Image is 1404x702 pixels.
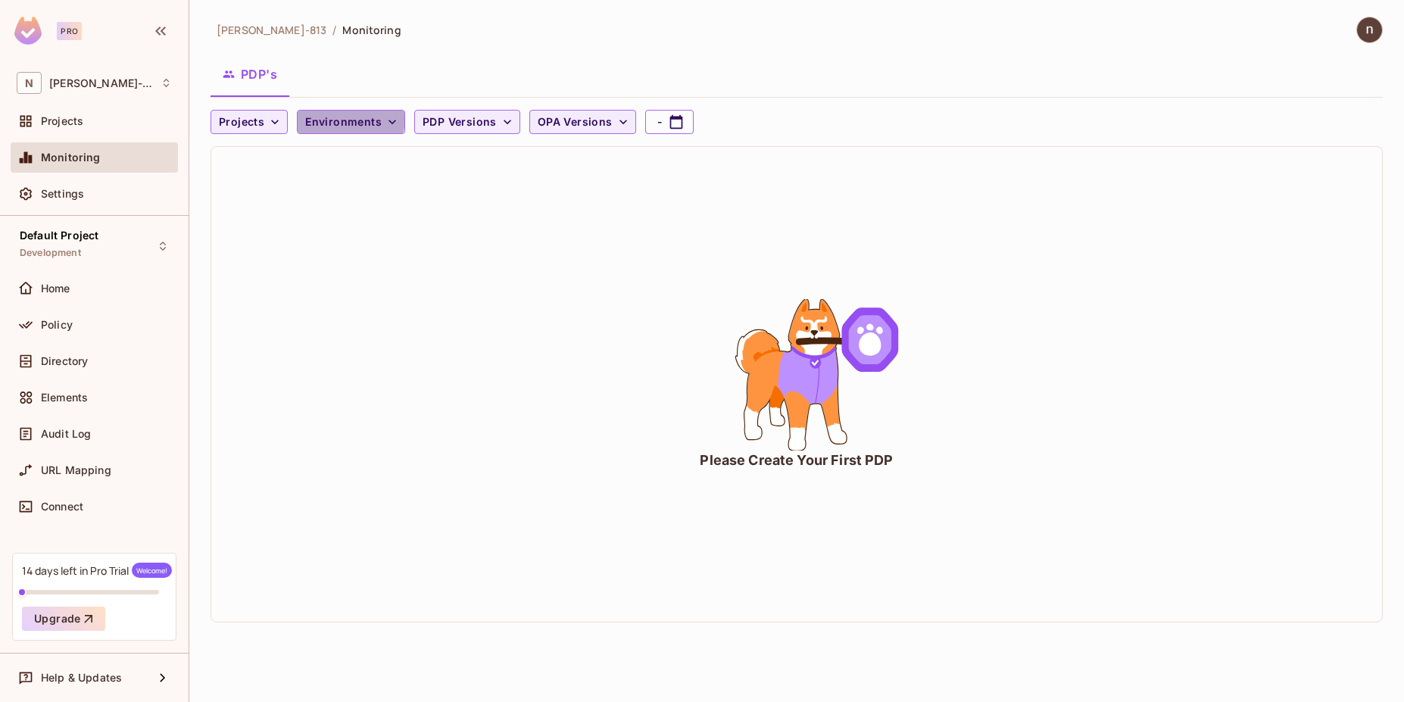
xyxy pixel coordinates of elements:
[41,501,83,513] span: Connect
[41,115,83,127] span: Projects
[683,299,910,451] div: animation
[41,151,101,164] span: Monitoring
[423,113,497,132] span: PDP Versions
[41,464,111,476] span: URL Mapping
[211,55,289,93] button: PDP's
[529,110,636,134] button: OPA Versions
[41,428,91,440] span: Audit Log
[22,563,172,578] div: 14 days left in Pro Trial
[41,355,88,367] span: Directory
[1357,17,1382,42] img: nithish
[132,563,172,578] span: Welcome!
[41,282,70,295] span: Home
[700,451,893,470] div: Please Create Your First PDP
[332,23,336,37] li: /
[20,247,81,259] span: Development
[41,672,122,684] span: Help & Updates
[645,110,694,134] button: -
[342,23,401,37] span: Monitoring
[219,113,264,132] span: Projects
[57,22,82,40] div: Pro
[538,113,613,132] span: OPA Versions
[41,319,73,331] span: Policy
[41,392,88,404] span: Elements
[22,607,105,631] button: Upgrade
[211,110,288,134] button: Projects
[49,77,153,89] span: Workspace: nithish-813
[297,110,405,134] button: Environments
[217,23,326,37] span: the active workspace
[17,72,42,94] span: N
[305,113,382,132] span: Environments
[41,188,84,200] span: Settings
[414,110,520,134] button: PDP Versions
[20,229,98,242] span: Default Project
[14,17,42,45] img: SReyMgAAAABJRU5ErkJggg==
